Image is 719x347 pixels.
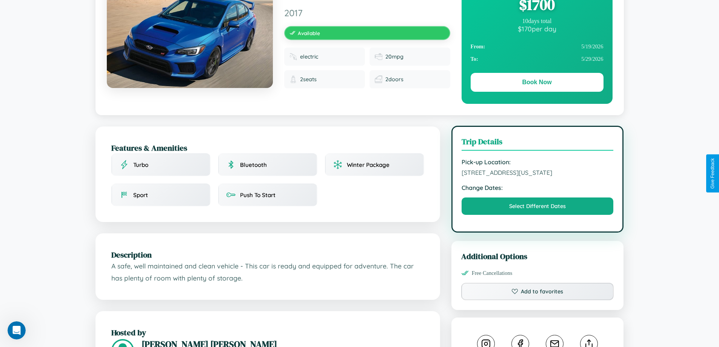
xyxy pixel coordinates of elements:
[289,53,297,60] img: Fuel type
[462,136,614,151] h3: Trip Details
[240,191,276,199] span: Push To Start
[462,158,614,166] strong: Pick-up Location:
[462,169,614,176] span: [STREET_ADDRESS][US_STATE]
[298,30,320,36] span: Available
[375,76,382,83] img: Doors
[111,260,424,284] p: A safe, well maintained and clean vehicle - This car is ready and equipped for adventure. The car...
[461,251,614,262] h3: Additional Options
[240,161,267,168] span: Bluetooth
[471,53,604,65] div: 5 / 29 / 2026
[385,76,403,83] span: 2 doors
[471,56,478,62] strong: To:
[111,249,424,260] h2: Description
[471,73,604,92] button: Book Now
[347,161,390,168] span: Winter Package
[462,197,614,215] button: Select Different Dates
[300,76,317,83] span: 2 seats
[471,18,604,25] div: 10 days total
[462,184,614,191] strong: Change Dates:
[300,53,318,60] span: electric
[710,158,715,189] div: Give Feedback
[133,191,148,199] span: Sport
[111,327,424,338] h2: Hosted by
[111,142,424,153] h2: Features & Amenities
[133,161,148,168] span: Turbo
[8,321,26,339] iframe: Intercom live chat
[284,7,450,19] span: 2017
[375,53,382,60] img: Fuel efficiency
[471,43,485,50] strong: From:
[461,283,614,300] button: Add to favorites
[289,76,297,83] img: Seats
[471,40,604,53] div: 5 / 19 / 2026
[472,270,513,276] span: Free Cancellations
[471,25,604,33] div: $ 170 per day
[385,53,403,60] span: 20 mpg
